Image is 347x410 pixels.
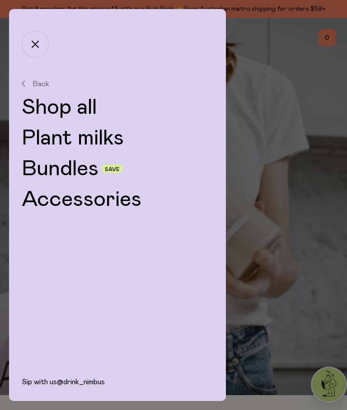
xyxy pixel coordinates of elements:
span: Back [33,79,49,88]
span: Save [105,167,120,172]
a: Shop all [22,97,213,118]
a: Bundles [22,158,98,180]
button: Back [22,79,213,88]
a: Plant milks [22,127,213,149]
a: Accessories [22,189,213,210]
div: Sip with us [9,377,226,401]
a: @drink_nimbus [57,378,105,386]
